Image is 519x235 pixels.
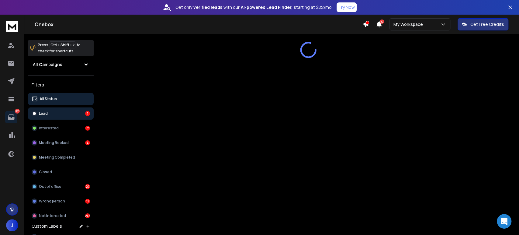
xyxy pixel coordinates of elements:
[39,213,66,218] p: Not Interested
[393,21,425,27] p: My Workspace
[28,107,94,120] button: Lead1
[28,195,94,207] button: Wrong person11
[241,4,292,10] strong: AI-powered Lead Finder,
[193,4,222,10] strong: verified leads
[39,155,75,160] p: Meeting Completed
[33,61,62,68] h1: All Campaigns
[39,199,65,204] p: Wrong person
[497,214,511,229] div: Open Intercom Messenger
[28,151,94,163] button: Meeting Completed
[28,166,94,178] button: Closed
[85,140,90,145] div: 4
[28,210,94,222] button: Not Interested248
[50,41,75,48] span: Ctrl + Shift + k
[32,223,62,229] h3: Custom Labels
[470,21,504,27] p: Get Free Credits
[39,170,52,174] p: Closed
[85,111,90,116] div: 1
[458,18,508,30] button: Get Free Credits
[175,4,332,10] p: Get only with our starting at $22/mo
[28,58,94,71] button: All Campaigns
[85,199,90,204] div: 11
[6,219,18,231] button: J
[28,137,94,149] button: Meeting Booked4
[38,42,81,54] p: Press to check for shortcuts.
[337,2,357,12] button: Try Now
[6,21,18,32] img: logo
[5,111,17,123] a: 366
[39,184,61,189] p: Out of office
[28,93,94,105] button: All Status
[40,96,57,101] p: All Status
[85,184,90,189] div: 24
[39,126,59,131] p: Interested
[28,122,94,134] button: Interested74
[39,111,48,116] p: Lead
[28,181,94,193] button: Out of office24
[35,21,363,28] h1: Onebox
[338,4,355,10] p: Try Now
[85,126,90,131] div: 74
[28,81,94,89] h3: Filters
[85,213,90,218] div: 248
[15,109,20,114] p: 366
[39,140,69,145] p: Meeting Booked
[380,19,384,24] span: 50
